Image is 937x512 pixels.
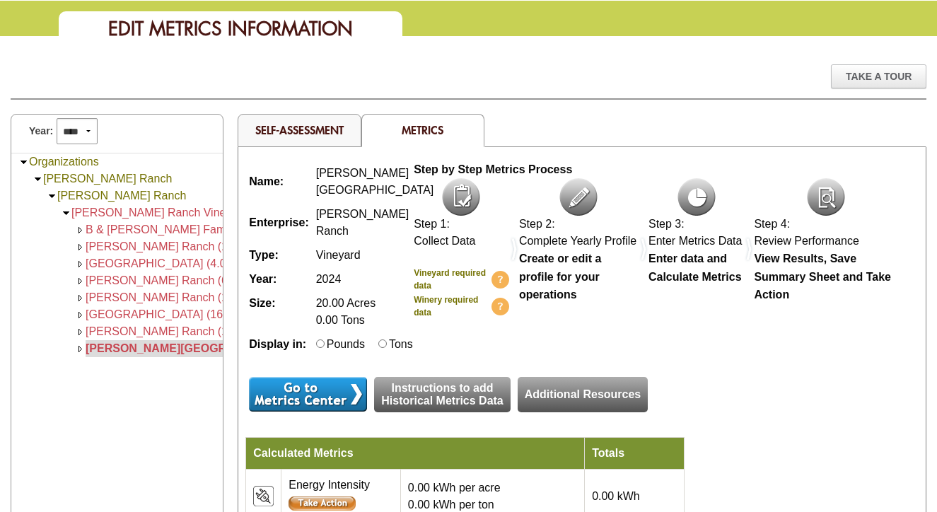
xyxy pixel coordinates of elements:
td: Totals [585,438,685,470]
td: Type: [245,243,312,267]
td: Calculated Metrics [246,438,585,470]
div: Step 4: Review Performance [754,216,897,250]
a: [PERSON_NAME] Ranch (6.25) [86,274,248,286]
span: [PERSON_NAME] Ranch [316,208,409,237]
a: B & [PERSON_NAME] Family Trust (4.00) [86,223,298,235]
div: Step 1: Collect Data [414,216,509,250]
span: 2024 [316,273,342,285]
a: Winery required data [414,293,509,319]
img: icon-review.png [807,178,845,216]
a: [GEOGRAPHIC_DATA] (4.00) [86,257,236,269]
td: Enterprise: [245,202,312,243]
td: Display in: [245,332,312,356]
span: [PERSON_NAME][GEOGRAPHIC_DATA] [316,167,434,196]
a: Self-Assessment [255,122,344,137]
label: Pounds [327,338,365,350]
label: Tons [389,338,413,350]
input: Submit [249,377,367,412]
a: [PERSON_NAME] Ranch [43,173,172,185]
div: Step 2: Complete Yearly Profile [519,216,639,250]
div: Take A Tour [831,64,926,88]
b: View Results, Save Summary Sheet and Take Action [754,252,891,301]
div: Step 3: Enter Metrics Data [648,216,744,250]
a: [PERSON_NAME] Ranch (10.25) [86,291,253,303]
a: Instructions to addHistorical Metrics Data [374,377,511,412]
img: Collapse Massoni Ranch [33,174,43,185]
img: dividers.png [639,236,648,262]
span: Year: [29,124,53,139]
img: Collapse Organizations [18,157,29,168]
b: Winery required data [414,295,478,318]
img: icon-complete-profile.png [559,178,598,216]
input: Submit [289,496,356,511]
span: 20.00 Acres 0.00 Tons [316,297,376,326]
td: Size: [245,291,312,332]
img: dividers.png [744,236,754,262]
img: icon-collect-data.png [442,178,480,216]
img: dividers.png [509,236,519,262]
b: Vineyard required data [414,268,486,291]
a: [PERSON_NAME] Ranch Vineyards (98.00) [71,206,293,219]
a: Organizations [29,156,99,168]
a: [GEOGRAPHIC_DATA] (16.50) [86,308,243,320]
span: Vineyard [316,249,361,261]
a: Additional Resources [518,377,648,412]
a: [PERSON_NAME] Ranch (17.00) [86,240,253,252]
b: Create or edit a profile for your operations [519,252,601,301]
td: Year: [245,267,312,291]
a: [PERSON_NAME] Ranch (17.00) [86,325,253,337]
span: 0.00 kWh per acre 0.00 kWh per ton [408,482,501,511]
a: [PERSON_NAME][GEOGRAPHIC_DATA] (20.00) [86,342,340,354]
b: Step by Step Metrics Process [414,163,572,175]
span: 0.00 kWh [592,490,640,502]
img: Collapse <span class='AgFacilityColorRed'>Massoni Ranch Vineyards (98.00)</span> [61,208,71,219]
span: Metrics [402,122,443,137]
b: Enter data and Calculate Metrics [648,252,742,283]
a: [PERSON_NAME] Ranch [57,190,186,202]
img: icon-metrics.png [677,178,716,216]
a: Vineyard required data [414,267,509,292]
img: Collapse Massoni Ranch [47,191,57,202]
td: Name: [245,161,312,202]
span: Edit Metrics Information [108,16,353,41]
img: icon_resources_energy-2.png [253,486,274,506]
